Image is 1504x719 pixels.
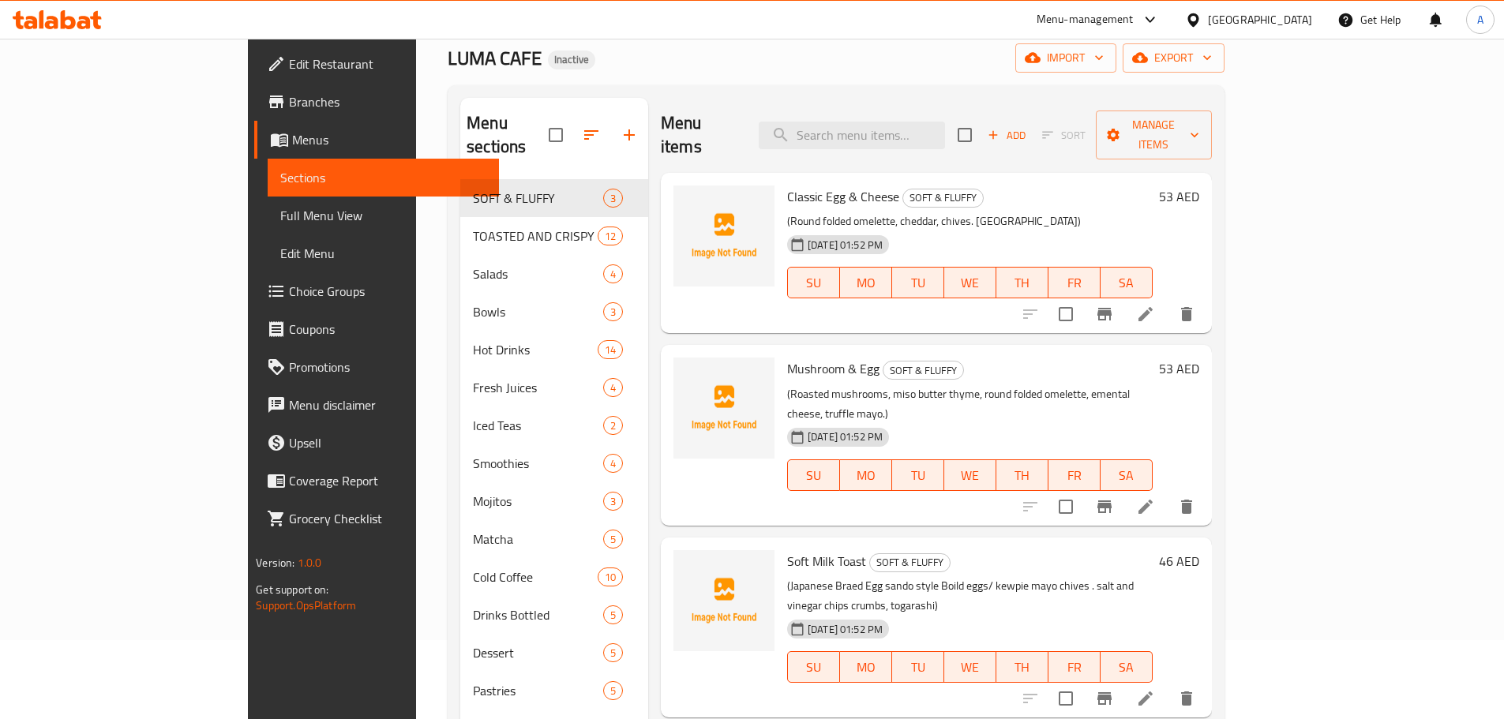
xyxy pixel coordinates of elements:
div: TOASTED AND CRISPY12 [460,217,648,255]
button: MO [840,651,892,683]
span: WE [951,464,990,487]
span: SOFT & FLUFFY [883,361,963,380]
span: Iced Teas [473,416,603,435]
span: 5 [604,646,622,661]
span: Add [985,126,1028,144]
span: Inactive [548,53,595,66]
button: TU [892,459,944,491]
a: Upsell [254,424,499,462]
div: Pastries [473,681,603,700]
div: items [598,567,623,586]
button: SA [1101,459,1153,491]
span: SU [794,464,834,487]
span: Add item [981,123,1032,148]
span: Get support on: [256,579,328,600]
div: items [603,264,623,283]
span: 2 [604,418,622,433]
div: Hot Drinks14 [460,331,648,369]
button: FR [1048,459,1101,491]
span: WE [951,656,990,679]
a: Sections [268,159,499,197]
div: Cold Coffee10 [460,558,648,596]
div: Salads4 [460,255,648,293]
span: Salads [473,264,603,283]
button: Branch-specific-item [1086,680,1123,717]
button: MO [840,267,892,298]
button: Add [981,123,1032,148]
span: Branches [289,92,486,111]
span: Select to update [1049,298,1082,331]
span: 1.0.0 [298,552,322,573]
span: Cold Coffee [473,567,598,586]
a: Choice Groups [254,272,499,310]
span: Promotions [289,358,486,376]
button: SU [787,267,840,298]
div: items [603,302,623,321]
span: 14 [598,343,622,358]
span: Sections [280,168,486,187]
button: delete [1168,295,1206,333]
div: items [598,227,623,245]
span: MO [846,271,886,294]
span: SU [794,271,834,294]
a: Promotions [254,348,499,386]
div: Mojitos [473,492,603,511]
span: Coverage Report [289,471,486,490]
button: delete [1168,488,1206,526]
a: Edit menu item [1136,497,1155,516]
span: Select section first [1032,123,1096,148]
button: Branch-specific-item [1086,488,1123,526]
span: Drinks Bottled [473,605,603,624]
button: WE [944,267,996,298]
span: Upsell [289,433,486,452]
h6: 53 AED [1159,185,1199,208]
div: Smoothies [473,454,603,473]
span: WE [951,271,990,294]
p: (Round folded omelette, cheddar, chives. [GEOGRAPHIC_DATA]) [787,212,1153,231]
h2: Menu sections [467,111,549,159]
div: Mojitos3 [460,482,648,520]
div: Fresh Juices4 [460,369,648,406]
img: Soft Milk Toast [673,550,775,651]
span: 10 [598,570,622,585]
div: Matcha [473,530,603,549]
span: SA [1107,464,1146,487]
span: FR [1055,464,1094,487]
a: Edit Restaurant [254,45,499,83]
span: Grocery Checklist [289,509,486,528]
button: Branch-specific-item [1086,295,1123,333]
span: MO [846,464,886,487]
button: export [1123,43,1225,73]
span: 4 [604,380,622,395]
button: TU [892,267,944,298]
span: SOFT & FLUFFY [473,189,603,208]
div: Smoothies4 [460,444,648,482]
span: SA [1107,656,1146,679]
span: Edit Menu [280,244,486,263]
span: Classic Egg & Cheese [787,185,899,208]
span: SA [1107,271,1146,294]
span: 4 [604,267,622,282]
span: SU [794,656,834,679]
span: Version: [256,552,294,573]
span: TH [1003,464,1042,487]
div: Dessert5 [460,634,648,672]
div: Drinks Bottled5 [460,596,648,634]
span: [DATE] 01:52 PM [801,429,889,444]
div: items [603,189,623,208]
div: items [603,454,623,473]
a: Menu disclaimer [254,386,499,424]
div: Inactive [548,51,595,69]
div: [GEOGRAPHIC_DATA] [1208,11,1312,28]
button: WE [944,459,996,491]
a: Menus [254,121,499,159]
button: Manage items [1096,110,1212,159]
div: Matcha5 [460,520,648,558]
div: Dessert [473,643,603,662]
div: items [603,681,623,700]
img: Mushroom & Egg [673,358,775,459]
input: search [759,122,945,149]
div: TOASTED AND CRISPY [473,227,598,245]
